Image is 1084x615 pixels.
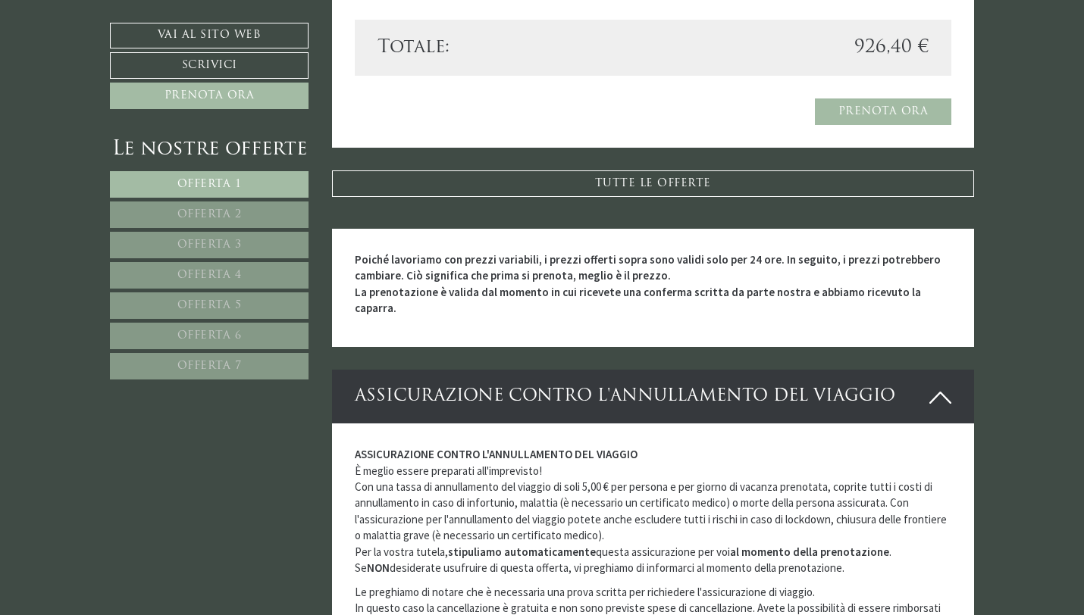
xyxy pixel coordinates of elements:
strong: Poiché lavoriamo con prezzi variabili, i prezzi offerti sopra sono validi solo per 24 ore. In seg... [355,252,941,315]
span: Offerta 2 [177,209,242,220]
span: Offerta 1 [177,179,242,190]
a: Prenota ora [815,98,952,125]
div: Buon giorno, come possiamo aiutarla? [11,40,208,83]
div: Le nostre offerte [110,136,309,164]
span: Offerta 5 [177,300,242,311]
strong: al momento della prenotazione [730,545,889,559]
p: È meglio essere preparati all'imprevisto! Con una tassa di annullamento del viaggio di soli 5,00 ... [355,446,952,576]
a: TUTTE LE OFFERTE [332,170,975,197]
strong: NON [367,560,390,575]
a: Prenota ora [110,83,309,109]
div: Totale: [366,35,653,61]
div: ASSICURAZIONE CONTRO L'ANNULLAMENTO DEL VIAGGIO [332,370,975,423]
div: Montis – Active Nature Spa [23,43,201,55]
span: Offerta 6 [177,330,242,342]
small: 18:01 [23,70,201,80]
button: Invia [515,399,598,426]
span: Offerta 7 [177,361,242,372]
div: [DATE] [274,11,324,36]
a: Scrivici [110,52,309,79]
span: Offerta 4 [177,270,242,281]
strong: ASSICURAZIONE CONTRO L'ANNULLAMENTO DEL VIAGGIO [355,447,638,461]
span: Offerta 3 [177,239,242,251]
strong: stipuliamo automaticamente [448,545,596,559]
a: Vai al sito web [110,23,309,48]
span: 926,40 € [854,35,929,61]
